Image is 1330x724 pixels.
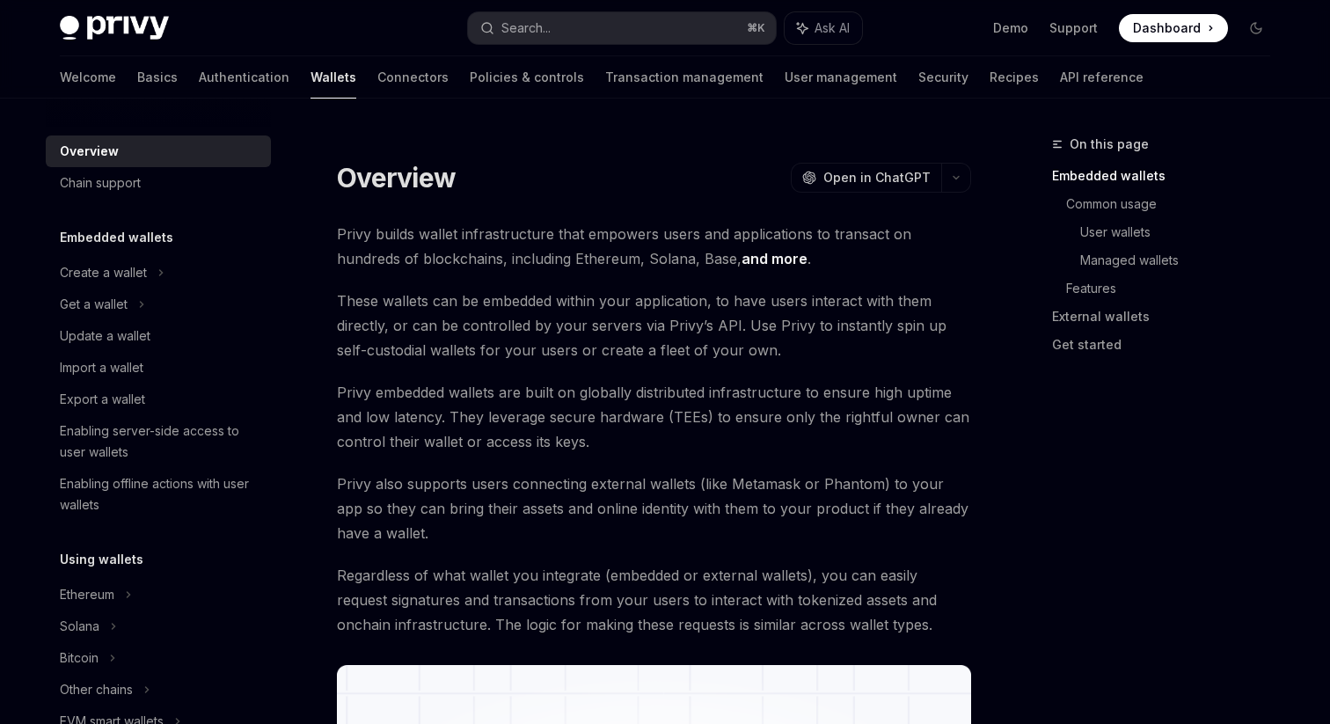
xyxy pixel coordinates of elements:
a: Features [1066,274,1284,303]
div: Overview [60,141,119,162]
a: Chain support [46,167,271,199]
a: Support [1049,19,1098,37]
div: Solana [60,616,99,637]
div: Chain support [60,172,141,194]
a: Import a wallet [46,352,271,384]
a: Policies & controls [470,56,584,99]
span: On this page [1070,134,1149,155]
a: Wallets [311,56,356,99]
div: Bitcoin [60,647,99,669]
h1: Overview [337,162,456,194]
a: Authentication [199,56,289,99]
span: ⌘ K [747,21,765,35]
button: Open in ChatGPT [791,163,941,193]
a: API reference [1060,56,1144,99]
a: Demo [993,19,1028,37]
button: Toggle dark mode [1242,14,1270,42]
a: Common usage [1066,190,1284,218]
a: Export a wallet [46,384,271,415]
h5: Embedded wallets [60,227,173,248]
a: Managed wallets [1080,246,1284,274]
button: Ask AI [785,12,862,44]
a: User management [785,56,897,99]
div: Get a wallet [60,294,128,315]
span: Privy embedded wallets are built on globally distributed infrastructure to ensure high uptime and... [337,380,971,454]
div: Other chains [60,679,133,700]
span: Regardless of what wallet you integrate (embedded or external wallets), you can easily request si... [337,563,971,637]
a: Enabling offline actions with user wallets [46,468,271,521]
div: Enabling server-side access to user wallets [60,421,260,463]
span: Privy builds wallet infrastructure that empowers users and applications to transact on hundreds o... [337,222,971,271]
button: Search...⌘K [468,12,776,44]
a: Embedded wallets [1052,162,1284,190]
a: Security [918,56,968,99]
a: Update a wallet [46,320,271,352]
a: Basics [137,56,178,99]
div: Export a wallet [60,389,145,410]
a: Welcome [60,56,116,99]
div: Enabling offline actions with user wallets [60,473,260,516]
span: Privy also supports users connecting external wallets (like Metamask or Phantom) to your app so t... [337,472,971,545]
h5: Using wallets [60,549,143,570]
a: and more [742,250,807,268]
a: Transaction management [605,56,764,99]
span: Ask AI [815,19,850,37]
img: dark logo [60,16,169,40]
div: Ethereum [60,584,114,605]
span: Open in ChatGPT [823,169,931,186]
div: Search... [501,18,551,39]
span: These wallets can be embedded within your application, to have users interact with them directly,... [337,289,971,362]
a: Overview [46,135,271,167]
div: Update a wallet [60,325,150,347]
a: Dashboard [1119,14,1228,42]
div: Create a wallet [60,262,147,283]
a: External wallets [1052,303,1284,331]
a: Recipes [990,56,1039,99]
a: Connectors [377,56,449,99]
a: Get started [1052,331,1284,359]
a: User wallets [1080,218,1284,246]
a: Enabling server-side access to user wallets [46,415,271,468]
span: Dashboard [1133,19,1201,37]
div: Import a wallet [60,357,143,378]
